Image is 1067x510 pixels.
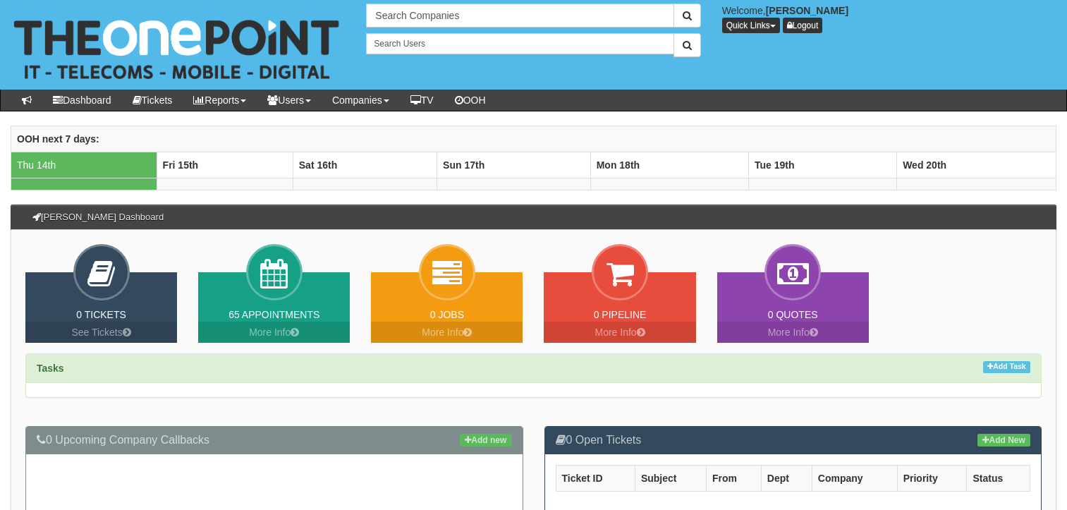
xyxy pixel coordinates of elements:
a: TV [400,90,444,111]
a: 0 Tickets [76,309,126,320]
th: Status [967,465,1030,491]
a: Dashboard [42,90,122,111]
a: More Info [544,322,695,343]
div: Welcome, [712,4,1067,33]
a: 0 Jobs [430,309,464,320]
a: Add new [460,434,511,447]
a: More Info [198,322,350,343]
h3: 0 Open Tickets [556,434,1031,447]
a: See Tickets [25,322,177,343]
input: Search Users [366,33,673,54]
a: 0 Quotes [768,309,818,320]
a: Users [257,90,322,111]
strong: Tasks [37,363,64,374]
th: OOH next 7 days: [11,126,1056,152]
input: Search Companies [366,4,673,28]
th: Dept [761,465,812,491]
th: Tue 19th [748,152,896,178]
th: Fri 15th [157,152,293,178]
td: Thu 14th [11,152,157,178]
a: Add Task [983,361,1030,373]
h3: 0 Upcoming Company Callbacks [37,434,512,447]
a: 0 Pipeline [594,309,647,320]
a: More Info [371,322,523,343]
a: OOH [444,90,496,111]
th: Mon 18th [590,152,748,178]
b: [PERSON_NAME] [766,5,848,16]
th: Wed 20th [897,152,1056,178]
h3: [PERSON_NAME] Dashboard [25,205,171,229]
a: Companies [322,90,400,111]
th: Priority [897,465,967,491]
th: Subject [635,465,706,491]
button: Quick Links [722,18,780,33]
a: 65 Appointments [228,309,319,320]
th: Company [812,465,897,491]
a: Logout [783,18,823,33]
a: Tickets [122,90,183,111]
a: More Info [717,322,869,343]
th: Sun 17th [437,152,591,178]
a: Reports [183,90,257,111]
th: Ticket ID [556,465,635,491]
a: Add New [977,434,1030,447]
th: From [707,465,762,491]
th: Sat 16th [293,152,437,178]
